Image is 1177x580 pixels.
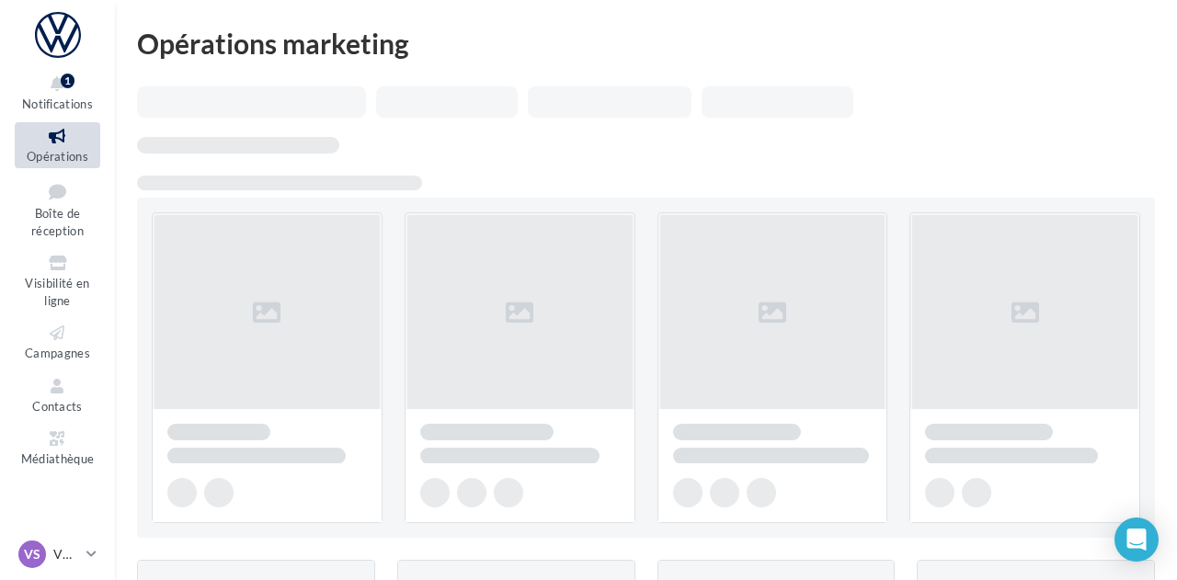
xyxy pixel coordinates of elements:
[21,451,95,466] span: Médiathèque
[15,372,100,417] a: Contacts
[25,276,89,308] span: Visibilité en ligne
[32,399,83,414] span: Contacts
[15,70,100,115] button: Notifications 1
[1114,517,1159,562] div: Open Intercom Messenger
[53,545,79,563] p: VW St-Fons
[22,97,93,111] span: Notifications
[15,122,100,167] a: Opérations
[15,425,100,470] a: Médiathèque
[27,149,88,164] span: Opérations
[15,319,100,364] a: Campagnes
[24,545,40,563] span: VS
[15,537,100,572] a: VS VW St-Fons
[15,249,100,312] a: Visibilité en ligne
[15,176,100,243] a: Boîte de réception
[137,29,1155,57] div: Opérations marketing
[25,346,90,360] span: Campagnes
[31,206,84,238] span: Boîte de réception
[15,478,100,523] a: Calendrier
[61,74,74,88] div: 1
